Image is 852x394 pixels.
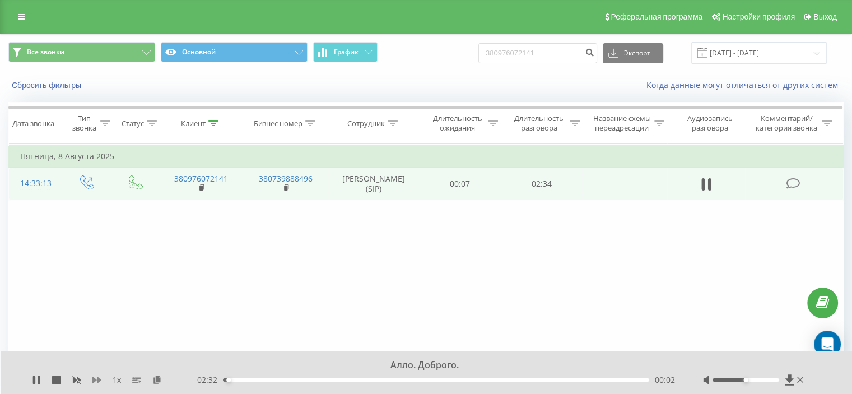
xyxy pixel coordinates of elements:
div: Бизнес номер [254,119,302,128]
div: Длительность ожидания [430,114,486,133]
span: График [334,48,359,56]
div: Accessibility label [226,378,231,382]
button: График [313,42,378,62]
div: Accessibility label [743,378,748,382]
button: Основной [161,42,308,62]
div: Комментарий/категория звонка [753,114,819,133]
div: Тип звонка [71,114,97,133]
button: Сбросить фильтры [8,80,87,90]
span: 1 x [113,374,121,386]
td: 02:34 [501,168,582,200]
div: Дата звонка [12,119,54,128]
div: Название схемы переадресации [593,114,651,133]
div: Алло. Доброго. [109,359,729,372]
div: Статус [122,119,144,128]
button: Экспорт [603,43,663,63]
input: Поиск по номеру [478,43,597,63]
span: Выход [813,12,837,21]
div: 14:33:13 [20,173,50,194]
td: 00:07 [420,168,501,200]
span: - 02:32 [194,374,223,386]
span: 00:02 [655,374,675,386]
div: Клиент [181,119,206,128]
a: 380976072141 [174,173,228,184]
span: Все звонки [27,48,64,57]
div: Аудиозапись разговора [677,114,743,133]
div: Сотрудник [347,119,385,128]
button: Все звонки [8,42,155,62]
td: Пятница, 8 Августа 2025 [9,145,844,168]
div: Open Intercom Messenger [814,331,841,358]
a: 380739888496 [259,173,313,184]
span: Настройки профиля [722,12,795,21]
td: [PERSON_NAME] (SIP) [328,168,420,200]
a: Когда данные могут отличаться от других систем [646,80,844,90]
span: Реферальная программа [611,12,702,21]
div: Длительность разговора [511,114,567,133]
